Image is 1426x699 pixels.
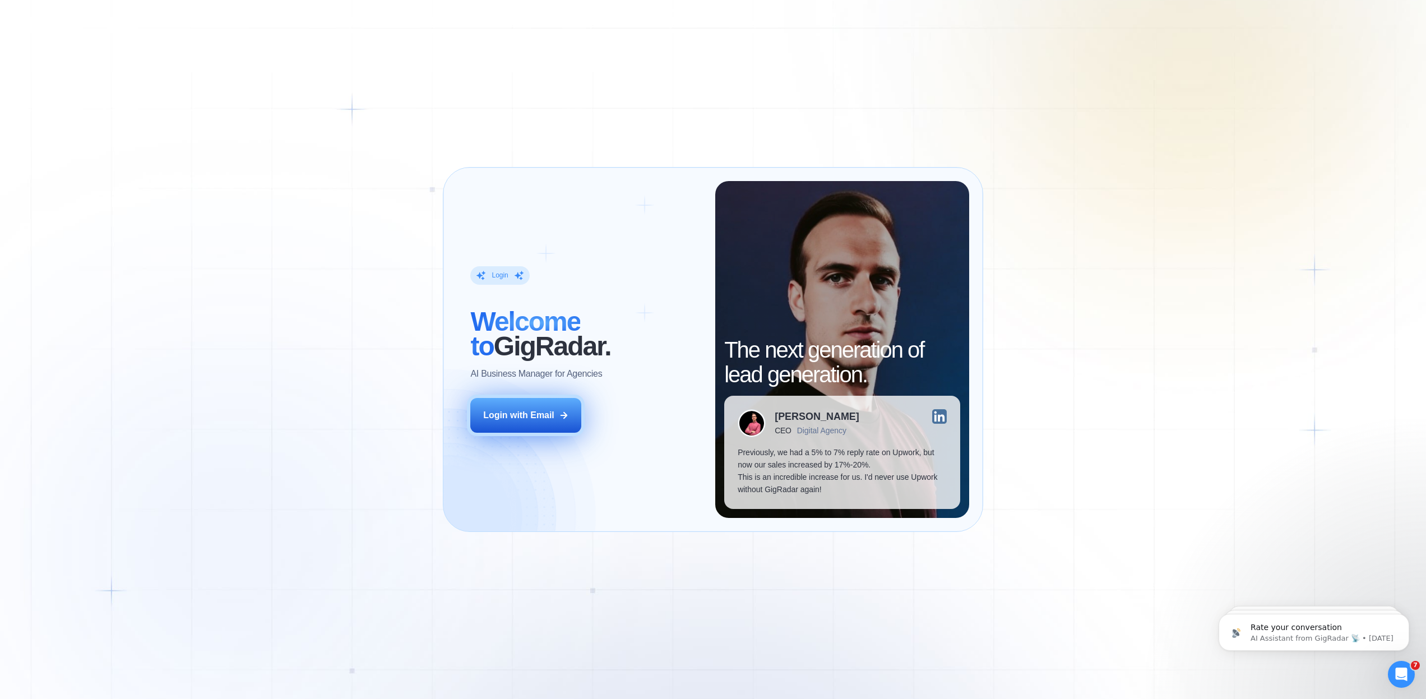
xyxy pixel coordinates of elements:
[470,307,580,361] span: Welcome to
[1388,661,1415,688] iframe: Intercom live chat
[724,337,960,387] h2: The next generation of lead generation.
[470,368,602,380] p: AI Business Manager for Agencies
[738,446,946,496] p: Previously, we had a 5% to 7% reply rate on Upwork, but now our sales increased by 17%-20%. This ...
[470,398,581,433] button: Login with Email
[1411,661,1420,670] span: 7
[492,271,508,280] div: Login
[470,309,702,359] h2: ‍ GigRadar.
[483,409,554,422] div: Login with Email
[775,411,859,422] div: [PERSON_NAME]
[1202,590,1426,669] iframe: Intercom notifications message
[775,426,791,435] div: CEO
[797,426,846,435] div: Digital Agency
